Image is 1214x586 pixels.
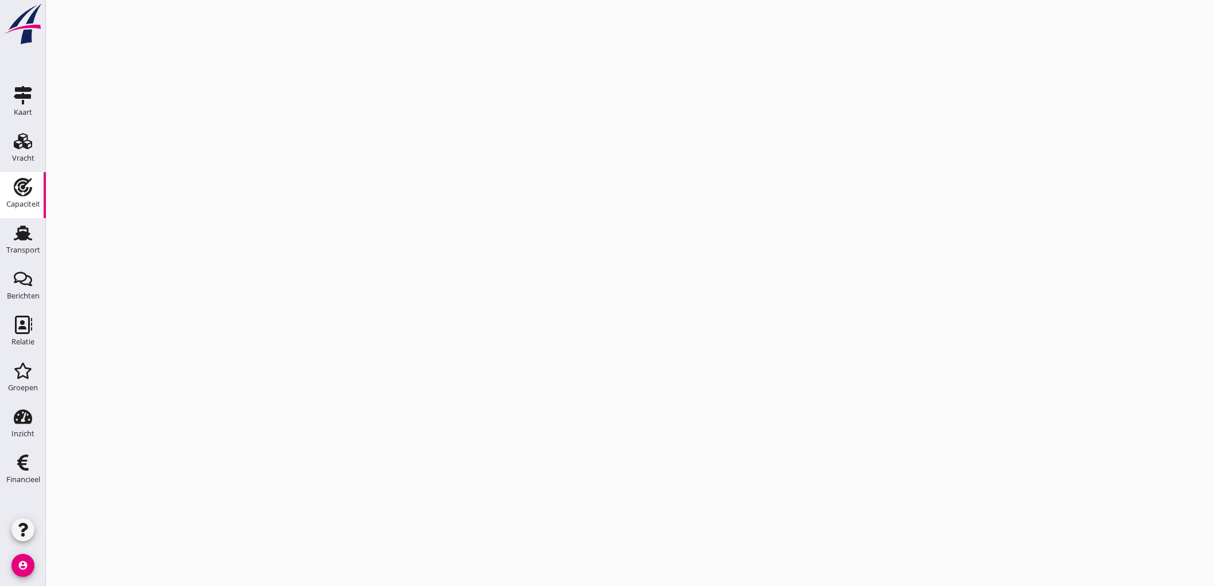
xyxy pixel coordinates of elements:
[6,246,40,254] div: Transport
[2,3,44,45] img: logo-small.a267ee39.svg
[8,384,38,391] div: Groepen
[11,554,34,577] i: account_circle
[12,154,34,162] div: Vracht
[6,476,40,483] div: Financieel
[11,338,34,346] div: Relatie
[11,430,34,437] div: Inzicht
[7,292,40,300] div: Berichten
[6,200,40,208] div: Capaciteit
[14,108,32,116] div: Kaart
